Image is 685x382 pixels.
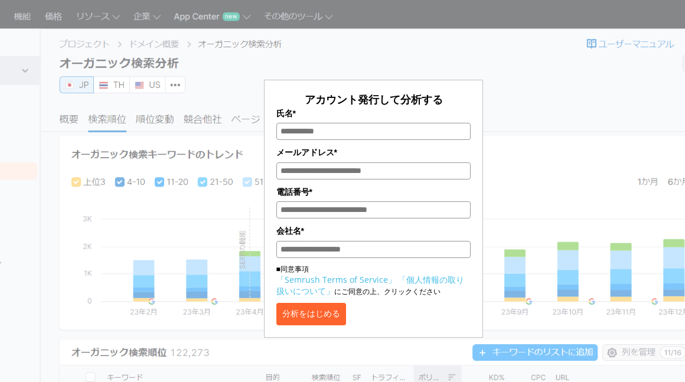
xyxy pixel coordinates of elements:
p: ■同意事項 にご同意の上、クリックください [276,264,471,297]
a: 「個人情報の取り扱いについて」 [276,274,464,296]
label: 電話番号* [276,185,471,198]
label: メールアドレス* [276,146,471,159]
button: 分析をはじめる [276,303,346,325]
a: 「Semrush Terms of Service」 [276,274,396,285]
span: アカウント発行して分析する [305,92,443,106]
